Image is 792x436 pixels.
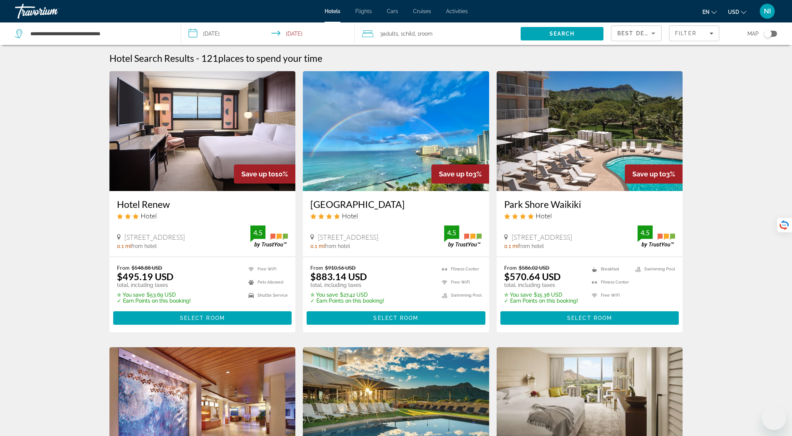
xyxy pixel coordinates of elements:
[444,225,482,248] img: TrustYou guest rating badge
[632,170,666,178] span: Save up to
[521,27,603,40] button: Search
[504,271,561,282] ins: $570.64 USD
[403,31,415,37] span: Child
[500,313,679,321] a: Select Room
[702,9,710,15] span: en
[588,278,632,287] li: Fitness Center
[504,199,675,210] a: Park Shore Waikiki
[413,8,431,14] a: Cruises
[325,8,340,14] a: Hotels
[250,225,288,248] img: TrustYou guest rating badge
[141,212,157,220] span: Hotel
[342,212,358,220] span: Hotel
[310,292,338,298] span: ✮ You save
[415,28,433,39] span: , 1
[764,7,771,15] span: NI
[307,313,485,321] a: Select Room
[632,264,675,274] li: Swimming Pool
[617,29,655,38] mat-select: Sort by
[117,292,145,298] span: ✮ You save
[504,292,578,298] p: $15.38 USD
[196,52,199,64] span: -
[117,264,130,271] span: From
[504,243,518,249] span: 0.1 mi
[180,315,225,321] span: Select Room
[669,25,719,41] button: Filters
[325,243,350,249] span: from hotel
[218,52,322,64] span: places to spend your time
[117,271,174,282] ins: $495.19 USD
[588,291,632,300] li: Free WiFi
[504,292,532,298] span: ✮ You save
[438,264,482,274] li: Fitness Center
[439,170,473,178] span: Save up to
[438,278,482,287] li: Free WiFi
[131,243,157,249] span: from hotel
[124,233,185,241] span: [STREET_ADDRESS]
[310,271,367,282] ins: $883.14 USD
[373,315,418,321] span: Select Room
[310,298,384,304] p: ✓ Earn Points on this booking!
[444,228,459,237] div: 4.5
[398,28,415,39] span: , 1
[617,30,656,36] span: Best Deals
[702,6,717,17] button: Change language
[728,9,739,15] span: USD
[310,292,384,298] p: $27.42 USD
[310,282,384,288] p: total, including taxes
[245,278,288,287] li: Pets Allowed
[310,243,325,249] span: 0.1 mi
[383,31,398,37] span: Adults
[512,233,572,241] span: [STREET_ADDRESS]
[241,170,275,178] span: Save up to
[355,22,521,45] button: Travelers: 3 adults, 1 child
[500,311,679,325] button: Select Room
[625,164,683,184] div: 3%
[117,298,191,304] p: ✓ Earn Points on this booking!
[504,282,578,288] p: total, including taxes
[30,28,169,39] input: Search hotel destination
[234,164,295,184] div: 10%
[387,8,398,14] a: Cars
[117,199,288,210] a: Hotel Renew
[431,164,489,184] div: 3%
[303,71,489,191] img: Waikiki Beach Marriott Resort & Spa
[638,225,675,248] img: TrustYou guest rating badge
[497,71,683,191] img: Park Shore Waikiki
[420,31,433,37] span: Room
[675,30,696,36] span: Filter
[567,315,612,321] span: Select Room
[307,311,485,325] button: Select Room
[117,282,191,288] p: total, including taxes
[250,228,265,237] div: 4.5
[117,243,131,249] span: 0.1 mi
[245,291,288,300] li: Shuttle Service
[638,228,653,237] div: 4.5
[504,264,517,271] span: From
[504,298,578,304] p: ✓ Earn Points on this booking!
[113,311,292,325] button: Select Room
[519,264,549,271] del: $586.02 USD
[536,212,552,220] span: Hotel
[113,313,292,321] a: Select Room
[15,1,90,21] a: Travorium
[759,30,777,37] button: Toggle map
[355,8,372,14] a: Flights
[181,22,355,45] button: Select check in and out date
[117,212,288,220] div: 3 star Hotel
[117,292,191,298] p: $53.69 USD
[446,8,468,14] a: Activities
[762,406,786,430] iframe: Кнопка для запуску вікна повідомлень
[588,264,632,274] li: Breakfast
[318,233,378,241] span: [STREET_ADDRESS]
[310,199,482,210] a: [GEOGRAPHIC_DATA]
